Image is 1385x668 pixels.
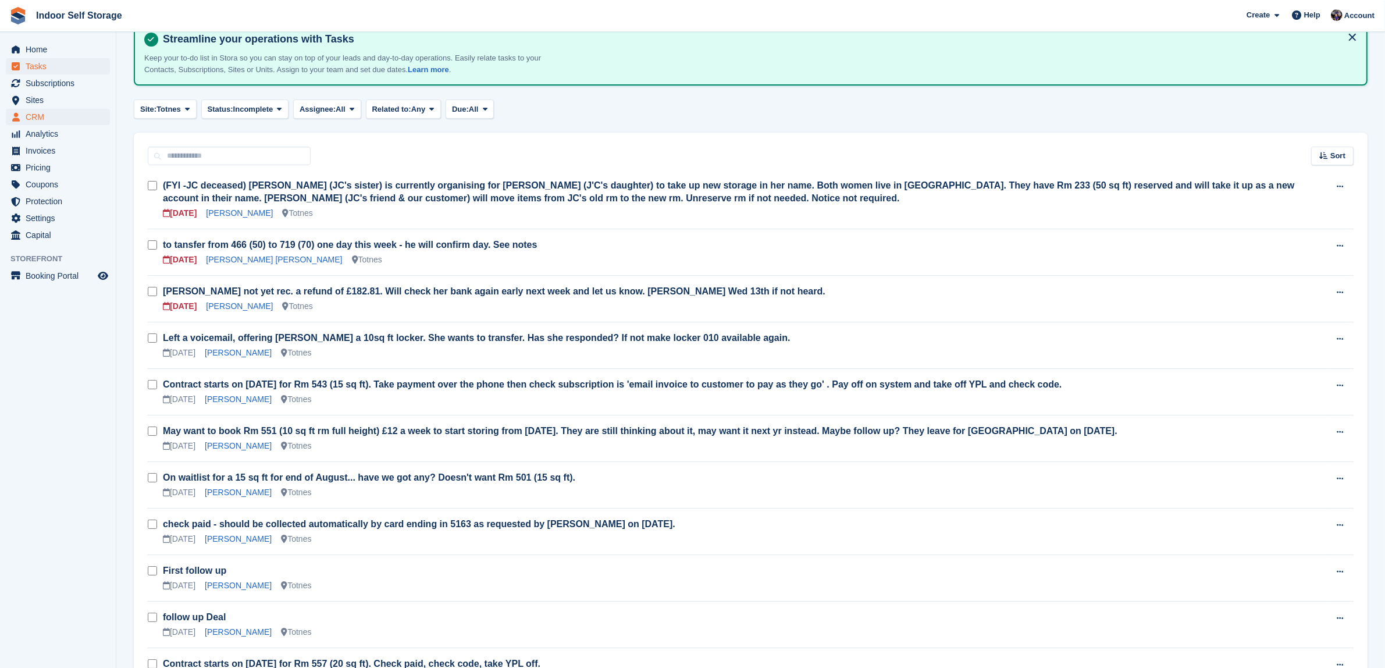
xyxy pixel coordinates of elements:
a: menu [6,268,110,284]
div: [DATE] [163,254,197,266]
span: Any [411,104,426,115]
button: Assignee: All [293,100,361,119]
a: follow up Deal [163,612,226,622]
span: All [336,104,346,115]
div: [DATE] [163,440,195,452]
span: Tasks [26,58,95,74]
div: [DATE] [163,626,195,638]
a: [PERSON_NAME] not yet rec. a refund of £182.81. Will check her bank again early next week and let... [163,286,825,296]
button: Site: Totnes [134,100,197,119]
span: Booking Portal [26,268,95,284]
div: [DATE] [163,533,195,545]
span: Sites [26,92,95,108]
a: [PERSON_NAME] [206,208,273,218]
a: May want to book Rm 551 (10 sq ft rm full height) £12 a week to start storing from [DATE]. They a... [163,426,1117,436]
a: On waitlist for a 15 sq ft for end of August... have we got any? Doesn't want Rm 501 (15 sq ft). [163,472,575,482]
span: Incomplete [233,104,273,115]
a: menu [6,126,110,142]
div: Totnes [283,300,313,312]
div: Totnes [281,580,311,592]
span: Assignee: [300,104,336,115]
span: Due: [452,104,469,115]
a: [PERSON_NAME] [205,348,272,357]
span: Analytics [26,126,95,142]
div: [DATE] [163,393,195,406]
a: menu [6,41,110,58]
a: check paid - should be collected automatically by card ending in 5163 as requested by [PERSON_NAM... [163,519,675,529]
div: Totnes [281,347,311,359]
div: Totnes [281,440,311,452]
span: Storefront [10,253,116,265]
span: Status: [208,104,233,115]
a: menu [6,92,110,108]
span: Totnes [156,104,181,115]
span: Site: [140,104,156,115]
div: [DATE] [163,207,197,219]
span: Subscriptions [26,75,95,91]
a: Indoor Self Storage [31,6,127,25]
span: Create [1247,9,1270,21]
button: Status: Incomplete [201,100,289,119]
a: Left a voicemail, offering [PERSON_NAME] a 10sq ft locker. She wants to transfer. Has she respond... [163,333,791,343]
span: Account [1344,10,1375,22]
div: Totnes [281,626,311,638]
span: Sort [1330,150,1345,162]
img: stora-icon-8386f47178a22dfd0bd8f6a31ec36ba5ce8667c1dd55bd0f319d3a0aa187defe.svg [9,7,27,24]
a: menu [6,210,110,226]
div: [DATE] [163,486,195,499]
a: [PERSON_NAME] [PERSON_NAME] [206,255,342,264]
div: [DATE] [163,347,195,359]
a: Preview store [96,269,110,283]
a: menu [6,143,110,159]
p: Keep your to-do list in Stora so you can stay on top of your leads and day-to-day operations. Eas... [144,52,551,75]
div: [DATE] [163,580,195,592]
a: [PERSON_NAME] [205,627,272,637]
span: Pricing [26,159,95,176]
span: CRM [26,109,95,125]
a: [PERSON_NAME] [206,301,273,311]
h4: Streamline your operations with Tasks [158,33,1357,46]
span: Help [1304,9,1320,21]
a: [PERSON_NAME] [205,581,272,590]
span: Home [26,41,95,58]
span: Invoices [26,143,95,159]
a: [PERSON_NAME] [205,395,272,404]
a: [PERSON_NAME] [205,534,272,543]
div: Totnes [281,393,311,406]
a: menu [6,75,110,91]
div: Totnes [352,254,382,266]
a: (FYI -JC deceased) [PERSON_NAME] (JC's sister) is currently organising for [PERSON_NAME] (J'C's d... [163,180,1294,203]
a: to tansfer from 466 (50) to 719 (70) one day this week - he will confirm day. See notes [163,240,537,250]
span: All [469,104,479,115]
a: menu [6,227,110,243]
a: Learn more [408,65,449,74]
span: Coupons [26,176,95,193]
span: Protection [26,193,95,209]
a: menu [6,58,110,74]
a: menu [6,109,110,125]
a: menu [6,176,110,193]
div: Totnes [283,207,313,219]
a: Contract starts on [DATE] for Rm 543 (15 sq ft). Take payment over the phone then check subscript... [163,379,1062,389]
div: Totnes [281,533,311,545]
img: Sandra Pomeroy [1331,9,1343,21]
a: [PERSON_NAME] [205,441,272,450]
a: First follow up [163,566,226,575]
span: Capital [26,227,95,243]
a: [PERSON_NAME] [205,488,272,497]
button: Related to: Any [366,100,441,119]
a: menu [6,193,110,209]
div: Totnes [281,486,311,499]
span: Related to: [372,104,411,115]
span: Settings [26,210,95,226]
a: menu [6,159,110,176]
button: Due: All [446,100,494,119]
div: [DATE] [163,300,197,312]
